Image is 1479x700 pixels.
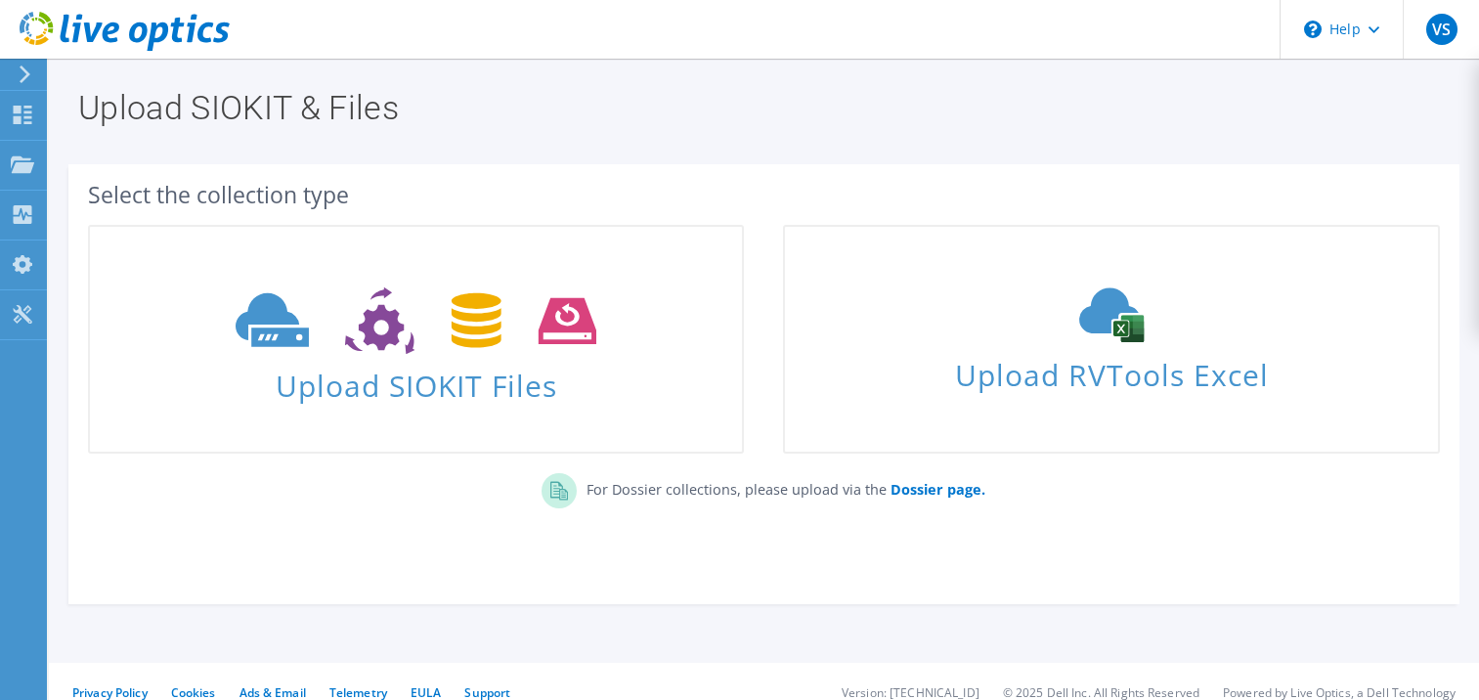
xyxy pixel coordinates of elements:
[90,359,742,401] span: Upload SIOKIT Files
[577,473,985,501] p: For Dossier collections, please upload via the
[891,480,985,499] b: Dossier page.
[88,225,744,454] a: Upload SIOKIT Files
[1304,21,1322,38] svg: \n
[88,184,1440,205] div: Select the collection type
[785,349,1437,391] span: Upload RVTools Excel
[78,91,1440,124] h1: Upload SIOKIT & Files
[783,225,1439,454] a: Upload RVTools Excel
[887,480,985,499] a: Dossier page.
[1426,14,1457,45] span: VS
